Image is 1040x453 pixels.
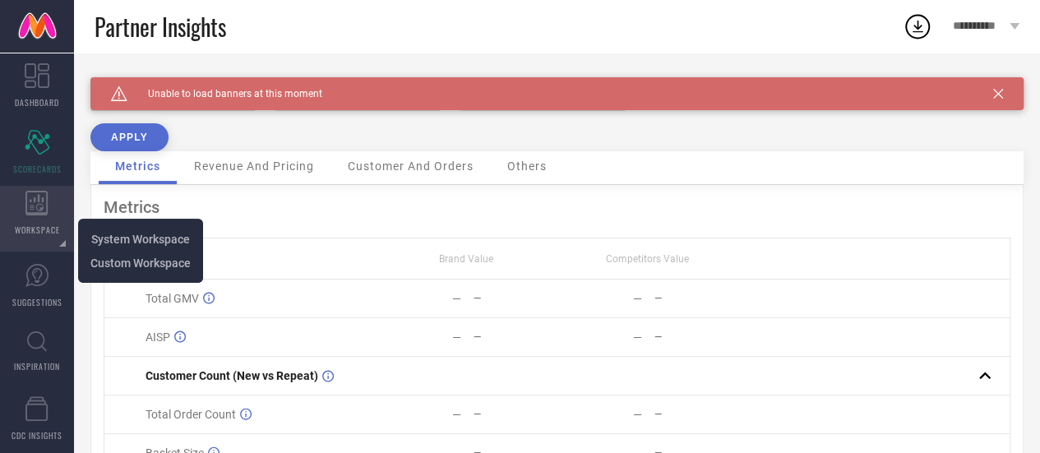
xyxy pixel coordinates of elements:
span: DASHBOARD [15,96,59,109]
div: — [654,331,737,343]
span: SCORECARDS [13,163,62,175]
span: SUGGESTIONS [12,296,62,308]
div: — [452,331,461,344]
div: — [474,331,557,343]
span: Customer And Orders [348,159,474,173]
button: APPLY [90,123,169,151]
span: Others [507,159,547,173]
span: CDC INSIGHTS [12,429,62,441]
div: — [452,408,461,421]
span: System Workspace [91,233,190,246]
div: — [633,331,642,344]
a: Custom Workspace [90,255,191,270]
div: Brand [90,77,255,89]
span: WORKSPACE [15,224,60,236]
div: Metrics [104,197,1010,217]
span: Total GMV [146,292,199,305]
span: AISP [146,331,170,344]
div: — [654,293,737,304]
div: Open download list [903,12,932,41]
div: — [452,292,461,305]
span: Unable to load banners at this moment [127,88,322,99]
span: Competitors Value [606,253,689,265]
div: — [474,409,557,420]
div: — [654,409,737,420]
div: — [474,293,557,304]
a: System Workspace [91,231,190,247]
span: Brand Value [439,253,493,265]
div: — [633,408,642,421]
span: Custom Workspace [90,257,191,270]
span: Metrics [115,159,160,173]
span: Revenue And Pricing [194,159,314,173]
span: Customer Count (New vs Repeat) [146,369,318,382]
span: INSPIRATION [14,360,60,372]
span: Total Order Count [146,408,236,421]
span: Partner Insights [95,10,226,44]
div: — [633,292,642,305]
